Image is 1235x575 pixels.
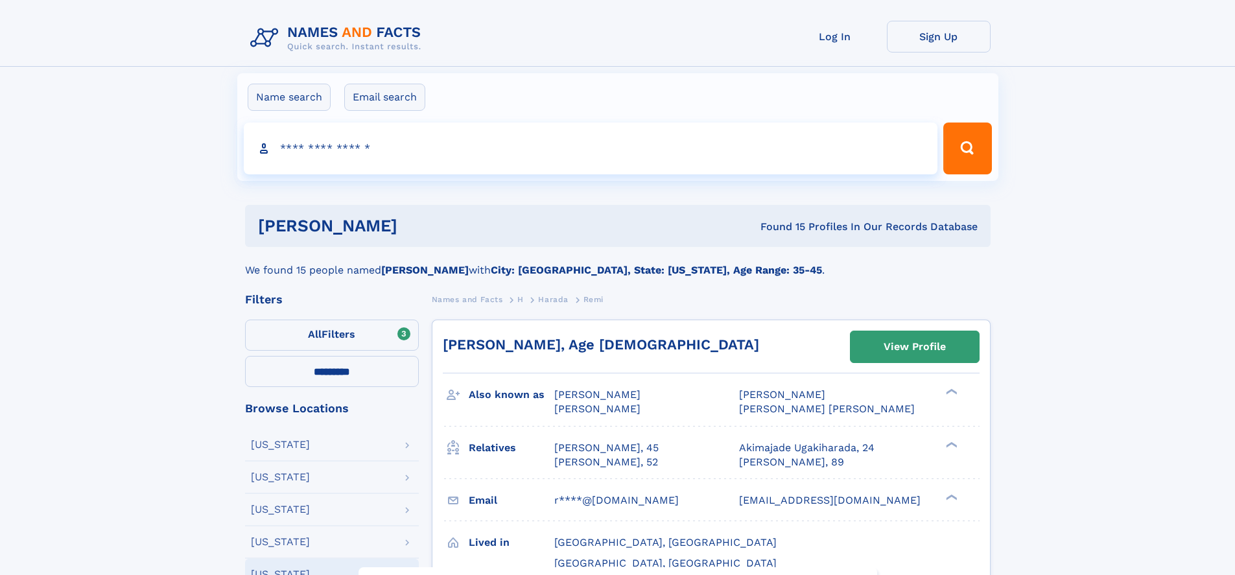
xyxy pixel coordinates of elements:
[245,247,991,278] div: We found 15 people named with .
[554,557,777,569] span: [GEOGRAPHIC_DATA], [GEOGRAPHIC_DATA]
[554,455,658,469] a: [PERSON_NAME], 52
[245,294,419,305] div: Filters
[884,332,946,362] div: View Profile
[248,84,331,111] label: Name search
[308,328,322,340] span: All
[739,403,915,415] span: [PERSON_NAME] [PERSON_NAME]
[245,320,419,351] label: Filters
[851,331,979,362] a: View Profile
[739,494,921,506] span: [EMAIL_ADDRESS][DOMAIN_NAME]
[943,388,958,396] div: ❯
[554,441,659,455] a: [PERSON_NAME], 45
[251,472,310,482] div: [US_STATE]
[251,504,310,515] div: [US_STATE]
[517,295,524,304] span: H
[469,489,554,511] h3: Email
[381,264,469,276] b: [PERSON_NAME]
[554,403,641,415] span: [PERSON_NAME]
[943,440,958,449] div: ❯
[943,493,958,501] div: ❯
[554,388,641,401] span: [PERSON_NAME]
[538,295,569,304] span: Harada
[583,295,604,304] span: Remi
[344,84,425,111] label: Email search
[443,336,759,353] a: [PERSON_NAME], Age [DEMOGRAPHIC_DATA]
[783,21,887,53] a: Log In
[245,21,432,56] img: Logo Names and Facts
[469,532,554,554] h3: Lived in
[469,384,554,406] h3: Also known as
[245,403,419,414] div: Browse Locations
[258,218,579,234] h1: [PERSON_NAME]
[554,536,777,548] span: [GEOGRAPHIC_DATA], [GEOGRAPHIC_DATA]
[739,388,825,401] span: [PERSON_NAME]
[491,264,822,276] b: City: [GEOGRAPHIC_DATA], State: [US_STATE], Age Range: 35-45
[432,291,503,307] a: Names and Facts
[739,455,844,469] a: [PERSON_NAME], 89
[943,123,991,174] button: Search Button
[517,291,524,307] a: H
[469,437,554,459] h3: Relatives
[251,537,310,547] div: [US_STATE]
[887,21,991,53] a: Sign Up
[538,291,569,307] a: Harada
[251,440,310,450] div: [US_STATE]
[244,123,938,174] input: search input
[739,441,875,455] a: Akimajade Ugakiharada, 24
[579,220,978,234] div: Found 15 Profiles In Our Records Database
